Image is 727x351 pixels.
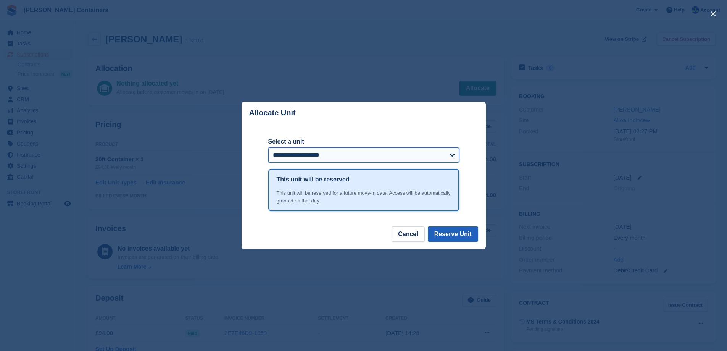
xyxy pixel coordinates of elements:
[277,189,451,204] div: This unit will be reserved for a future move-in date. Access will be automatically granted on tha...
[277,175,350,184] h1: This unit will be reserved
[268,137,459,146] label: Select a unit
[707,8,719,20] button: close
[249,108,296,117] p: Allocate Unit
[428,226,478,242] button: Reserve Unit
[392,226,424,242] button: Cancel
